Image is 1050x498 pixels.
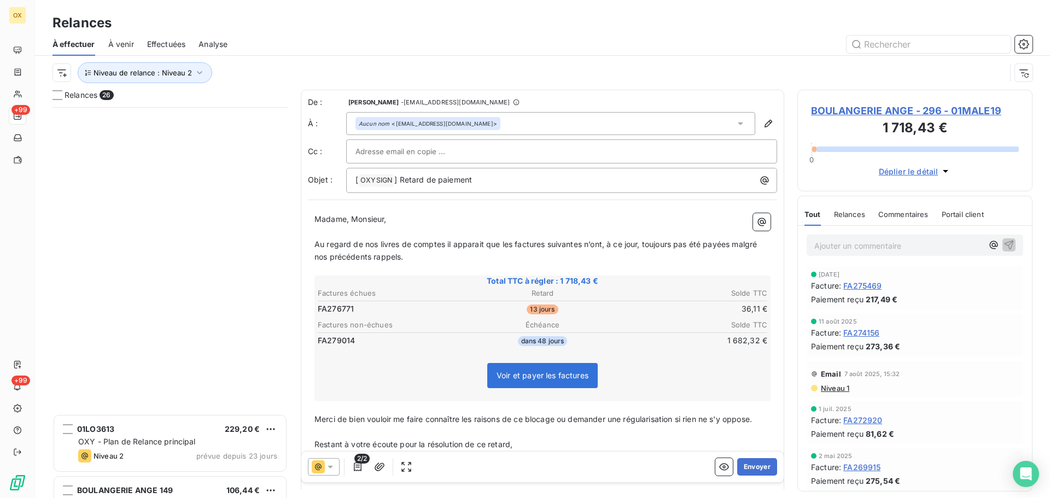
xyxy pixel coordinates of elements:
[355,143,473,160] input: Adresse email en copie ...
[355,175,358,184] span: [
[225,424,260,433] span: 229,20 €
[147,39,186,50] span: Effectuées
[9,474,26,491] img: Logo LeanPay
[317,335,466,347] td: FA279014
[52,13,112,33] h3: Relances
[354,454,370,464] span: 2/2
[619,335,768,347] td: 1 682,32 €
[401,99,510,106] span: - [EMAIL_ADDRESS][DOMAIN_NAME]
[11,376,30,385] span: +99
[811,475,864,487] span: Paiement reçu
[196,452,277,460] span: prévue depuis 23 jours
[876,165,955,178] button: Déplier le détail
[52,107,288,498] div: grid
[844,371,900,377] span: 7 août 2025, 15:32
[226,485,260,495] span: 106,44 €
[318,303,354,314] span: FA276771
[78,437,196,446] span: OXY - Plan de Relance principal
[819,453,853,459] span: 2 mai 2025
[866,294,897,305] span: 217,49 €
[819,271,839,278] span: [DATE]
[809,155,814,164] span: 0
[804,210,821,219] span: Tout
[820,384,849,392] span: Niveau 1
[942,210,984,219] span: Portail client
[811,461,841,473] span: Facture :
[866,428,894,440] span: 81,62 €
[314,414,752,424] span: Merci de bien vouloir me faire connaître les raisons de ce blocage ou demander une régularisation...
[359,174,394,187] span: OXYSIGN
[619,288,768,299] th: Solde TTC
[316,276,769,286] span: Total TTC à régler : 1 718,43 €
[811,280,841,291] span: Facture :
[317,288,466,299] th: Factures échues
[737,458,777,476] button: Envoyer
[811,341,864,352] span: Paiement reçu
[52,39,95,50] span: À effectuer
[811,103,1019,118] span: BOULANGERIE ANGE - 296 - 01MALE19
[94,452,124,460] span: Niveau 2
[359,120,389,127] em: Aucun nom
[348,99,399,106] span: [PERSON_NAME]
[866,341,900,352] span: 273,36 €
[843,461,880,473] span: FA269915
[108,39,134,50] span: À venir
[1013,461,1039,487] div: Open Intercom Messenger
[359,120,497,127] div: <[EMAIL_ADDRESS][DOMAIN_NAME]>
[811,118,1019,140] h3: 1 718,43 €
[497,371,588,380] span: Voir et payer les factures
[308,118,346,129] label: À :
[866,475,900,487] span: 275,54 €
[199,39,227,50] span: Analyse
[100,90,113,100] span: 26
[317,319,466,331] th: Factures non-échues
[314,214,387,224] span: Madame, Monsieur,
[9,7,26,24] div: OX
[843,280,882,291] span: FA275469
[314,440,512,449] span: Restant à votre écoute pour la résolution de ce retard,
[878,210,929,219] span: Commentaires
[308,146,346,157] label: Cc :
[308,175,332,184] span: Objet :
[78,62,212,83] button: Niveau de relance : Niveau 2
[619,319,768,331] th: Solde TTC
[65,90,97,101] span: Relances
[843,414,882,426] span: FA272920
[879,166,938,177] span: Déplier le détail
[77,485,173,495] span: BOULANGERIE ANGE 149
[394,175,472,184] span: ] Retard de paiement
[843,327,879,338] span: FA274156
[819,318,857,325] span: 11 août 2025
[811,294,864,305] span: Paiement reçu
[847,36,1011,53] input: Rechercher
[811,428,864,440] span: Paiement reçu
[834,210,865,219] span: Relances
[468,319,617,331] th: Échéance
[314,239,759,261] span: Au regard de nos livres de comptes il apparait que les factures suivantes n’ont, à ce jour, toujo...
[468,288,617,299] th: Retard
[811,414,841,426] span: Facture :
[811,327,841,338] span: Facture :
[94,68,192,77] span: Niveau de relance : Niveau 2
[11,105,30,115] span: +99
[77,424,114,433] span: 01LO3613
[821,370,841,378] span: Email
[518,336,568,346] span: dans 48 jours
[308,97,346,108] span: De :
[527,304,558,314] span: 13 jours
[619,303,768,315] td: 36,11 €
[819,406,851,412] span: 1 juil. 2025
